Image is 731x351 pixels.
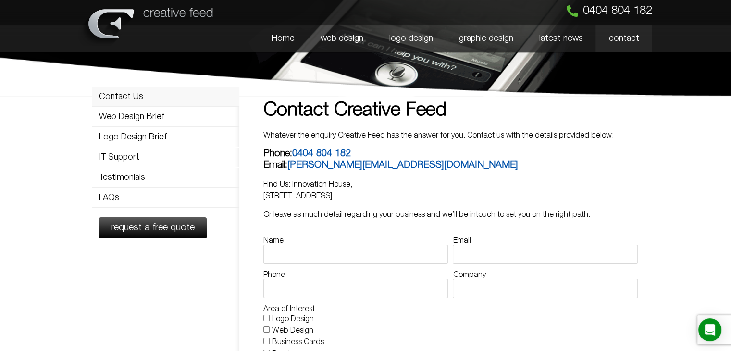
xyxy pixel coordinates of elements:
a: Home [258,25,307,52]
label: Business Cards [272,339,324,346]
span: 0404 804 182 [582,5,652,17]
label: Phone [263,271,285,279]
a: 0404 804 182 [292,150,351,158]
p: Find Us: Innovation House, [STREET_ADDRESS] [263,179,637,202]
a: logo design [376,25,446,52]
a: 0404 804 182 [566,5,652,17]
b: Phone: Email: [263,150,518,170]
a: Web Design Brief [92,107,240,126]
a: IT Support [92,148,240,167]
a: FAQs [92,188,240,207]
a: latest news [526,25,595,52]
h1: Contact Creative Feed [263,101,637,120]
label: Email [453,237,471,245]
nav: Menu [221,25,652,52]
a: graphic design [446,25,526,52]
span: request a free quote [111,223,195,233]
label: Company [453,271,485,279]
a: web design [307,25,376,52]
a: Logo Design Brief [92,127,240,147]
a: Contact Us [92,87,240,106]
nav: Menu [92,87,240,208]
label: Web Design [272,327,313,334]
label: Logo Design [272,316,314,323]
p: Or leave as much detail regarding your business and we’ll be intouch to set you on the right path. [263,209,637,221]
a: [PERSON_NAME][EMAIL_ADDRESS][DOMAIN_NAME] [287,161,518,170]
a: contact [595,25,652,52]
label: Name [263,237,284,245]
a: Testimonials [92,168,240,187]
label: Area of Interest [263,305,315,313]
a: request a free quote [99,217,207,238]
div: Open Intercom Messenger [698,318,721,341]
p: Whatever the enquiry Creative Feed has the answer for you. Contact us with the details provided b... [263,130,637,141]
